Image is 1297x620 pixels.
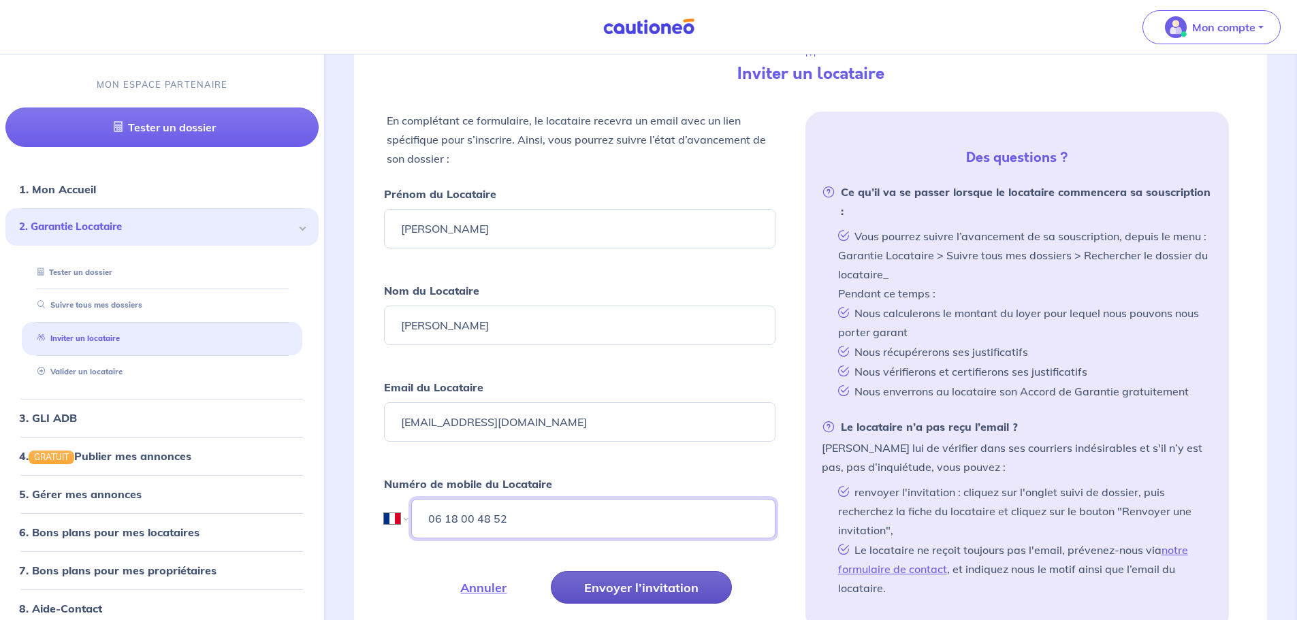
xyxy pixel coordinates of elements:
[833,482,1213,540] li: renvoyer l'invitation : cliquez sur l'onglet suivi de dossier, puis recherchez la fiche du locata...
[97,78,228,91] p: MON ESPACE PARTENAIRE
[5,176,319,203] div: 1. Mon Accueil
[384,209,775,248] input: Ex : John
[5,480,319,508] div: 5. Gérer mes annonces
[822,182,1213,221] strong: Ce qu’il va se passer lorsque le locataire commencera sa souscription :
[833,303,1213,342] li: Nous calculerons le montant du loyer pour lequel nous pouvons nous porter garant
[19,182,96,196] a: 1. Mon Accueil
[411,499,775,538] input: 06 45 54 34 33
[19,449,191,463] a: 4.GRATUITPublier mes annonces
[5,208,319,246] div: 2. Garantie Locataire
[811,150,1223,166] h5: Des questions ?
[19,564,217,577] a: 7. Bons plans pour mes propriétaires
[387,111,772,168] p: En complétant ce formulaire, le locataire recevra un email avec un lien spécifique pour s’inscrir...
[19,411,77,425] a: 3. GLI ADB
[551,571,732,604] button: Envoyer l’invitation
[384,380,483,394] strong: Email du Locataire
[5,557,319,584] div: 7. Bons plans pour mes propriétaires
[32,367,123,376] a: Valider un locataire
[838,543,1188,576] a: notre formulaire de contact
[822,417,1213,598] li: [PERSON_NAME] lui de vérifier dans ses courriers indésirables et s'il n’y est pas, pas d’inquiétu...
[833,381,1213,401] li: Nous enverrons au locataire son Accord de Garantie gratuitement
[5,519,319,546] div: 6. Bons plans pour mes locataires
[598,18,700,35] img: Cautioneo
[384,402,775,442] input: Ex : john.doe@gmail.com
[19,602,102,615] a: 8. Aide-Contact
[22,295,302,317] div: Suivre tous mes dossiers
[22,327,302,350] div: Inviter un locataire
[22,361,302,383] div: Valider un locataire
[833,540,1213,598] li: Le locataire ne reçoit toujours pas l'email, prévenez-nous via , et indiquez nous le motif ainsi ...
[5,108,319,147] a: Tester un dossier
[833,342,1213,361] li: Nous récupérerons ses justificatifs
[594,64,1026,84] h4: Inviter un locataire
[833,226,1213,303] li: Vous pourrez suivre l’avancement de sa souscription, depuis le menu : Garantie Locataire > Suivre...
[384,187,496,201] strong: Prénom du Locataire
[384,477,552,491] strong: Numéro de mobile du Locataire
[1192,19,1255,35] p: Mon compte
[384,306,775,345] input: Ex : Durand
[384,284,479,297] strong: Nom du Locataire
[5,442,319,470] div: 4.GRATUITPublier mes annonces
[32,333,120,343] a: Inviter un locataire
[833,361,1213,381] li: Nous vérifierons et certifierons ses justificatifs
[19,487,142,501] a: 5. Gérer mes annonces
[19,525,199,539] a: 6. Bons plans pour mes locataires
[427,571,540,604] button: Annuler
[19,219,295,235] span: 2. Garantie Locataire
[5,404,319,431] div: 3. GLI ADB
[32,301,142,310] a: Suivre tous mes dossiers
[1165,16,1187,38] img: illu_account_valid_menu.svg
[22,261,302,284] div: Tester un dossier
[822,417,1018,436] strong: Le locataire n’a pas reçu l’email ?
[1142,10,1281,44] button: illu_account_valid_menu.svgMon compte
[32,267,112,277] a: Tester un dossier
